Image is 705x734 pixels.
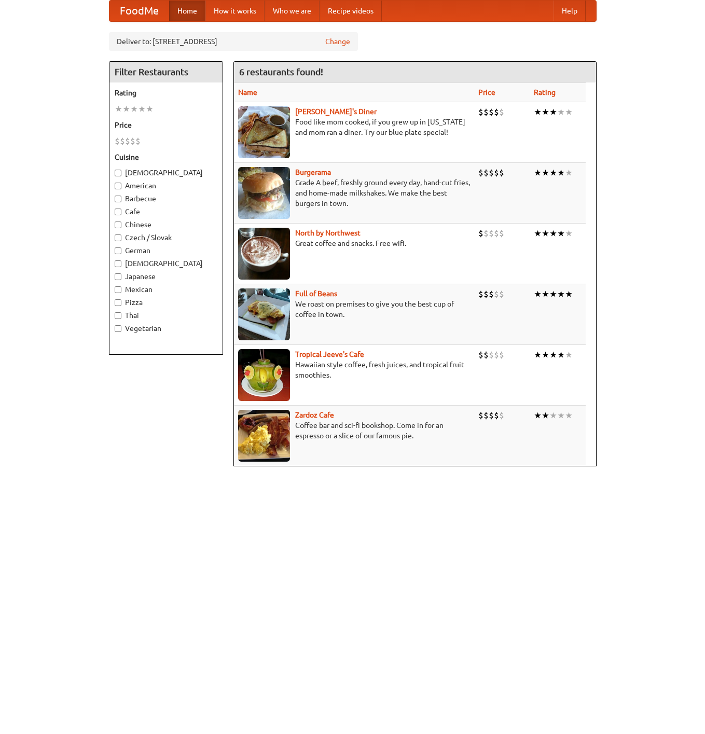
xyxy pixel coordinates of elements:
[238,167,290,219] img: burgerama.jpg
[115,120,217,130] h5: Price
[109,1,169,21] a: FoodMe
[115,168,217,178] label: [DEMOGRAPHIC_DATA]
[115,135,120,147] li: $
[494,288,499,300] li: $
[557,167,565,178] li: ★
[534,88,556,96] a: Rating
[534,228,542,239] li: ★
[115,103,122,115] li: ★
[115,232,217,243] label: Czech / Slovak
[115,193,217,204] label: Barbecue
[135,135,141,147] li: $
[115,206,217,217] label: Cafe
[483,228,489,239] li: $
[115,221,121,228] input: Chinese
[483,349,489,361] li: $
[238,106,290,158] img: sallys.jpg
[238,228,290,280] img: north.jpg
[483,410,489,421] li: $
[534,167,542,178] li: ★
[238,299,470,320] p: We roast on premises to give you the best cup of coffee in town.
[115,234,121,241] input: Czech / Slovak
[120,135,125,147] li: $
[115,196,121,202] input: Barbecue
[565,410,573,421] li: ★
[109,62,223,82] h4: Filter Restaurants
[557,288,565,300] li: ★
[499,106,504,118] li: $
[115,245,217,256] label: German
[494,410,499,421] li: $
[238,88,257,96] a: Name
[549,228,557,239] li: ★
[125,135,130,147] li: $
[115,312,121,319] input: Thai
[109,32,358,51] div: Deliver to: [STREET_ADDRESS]
[542,410,549,421] li: ★
[483,167,489,178] li: $
[534,349,542,361] li: ★
[478,106,483,118] li: $
[494,106,499,118] li: $
[115,325,121,332] input: Vegetarian
[478,167,483,178] li: $
[565,167,573,178] li: ★
[549,349,557,361] li: ★
[122,103,130,115] li: ★
[489,349,494,361] li: $
[489,106,494,118] li: $
[295,350,364,358] a: Tropical Jeeve's Cafe
[239,67,323,77] ng-pluralize: 6 restaurants found!
[325,36,350,47] a: Change
[565,288,573,300] li: ★
[478,88,495,96] a: Price
[295,107,377,116] a: [PERSON_NAME]'s Diner
[554,1,586,21] a: Help
[238,117,470,137] p: Food like mom cooked, if you grew up in [US_STATE] and mom ran a diner. Try our blue plate special!
[115,247,121,254] input: German
[499,349,504,361] li: $
[205,1,265,21] a: How it works
[295,168,331,176] a: Burgerama
[238,420,470,441] p: Coffee bar and sci-fi bookshop. Come in for an espresso or a slice of our famous pie.
[549,288,557,300] li: ★
[534,288,542,300] li: ★
[489,410,494,421] li: $
[494,349,499,361] li: $
[115,271,217,282] label: Japanese
[238,349,290,401] img: jeeves.jpg
[115,299,121,306] input: Pizza
[557,228,565,239] li: ★
[115,209,121,215] input: Cafe
[565,228,573,239] li: ★
[115,273,121,280] input: Japanese
[542,106,549,118] li: ★
[115,219,217,230] label: Chinese
[115,183,121,189] input: American
[238,410,290,462] img: zardoz.jpg
[565,349,573,361] li: ★
[494,228,499,239] li: $
[115,284,217,295] label: Mexican
[115,258,217,269] label: [DEMOGRAPHIC_DATA]
[115,152,217,162] h5: Cuisine
[169,1,205,21] a: Home
[494,167,499,178] li: $
[295,289,337,298] a: Full of Beans
[542,228,549,239] li: ★
[138,103,146,115] li: ★
[534,106,542,118] li: ★
[238,238,470,248] p: Great coffee and snacks. Free wifi.
[115,297,217,308] label: Pizza
[549,106,557,118] li: ★
[115,260,121,267] input: [DEMOGRAPHIC_DATA]
[565,106,573,118] li: ★
[238,177,470,209] p: Grade A beef, freshly ground every day, hand-cut fries, and home-made milkshakes. We make the bes...
[478,349,483,361] li: $
[146,103,154,115] li: ★
[557,410,565,421] li: ★
[483,288,489,300] li: $
[295,411,334,419] a: Zardoz Cafe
